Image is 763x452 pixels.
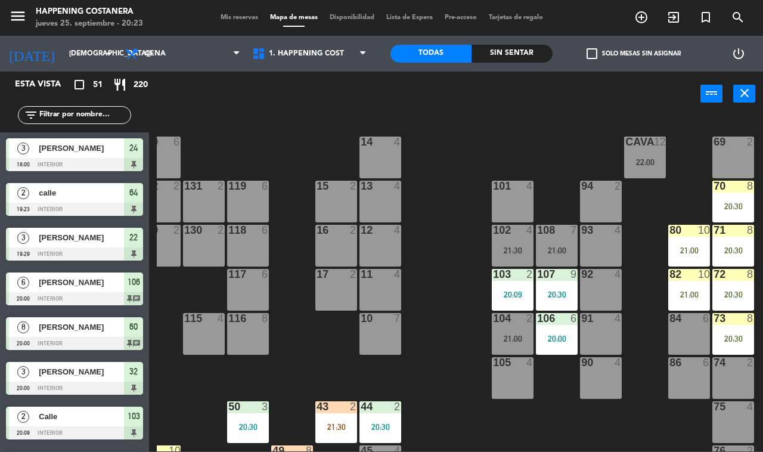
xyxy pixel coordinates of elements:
[17,187,29,199] span: 2
[587,48,681,59] label: Solo mesas sin asignar
[581,357,582,368] div: 90
[669,313,670,324] div: 84
[634,10,649,24] i: add_circle_outline
[262,401,269,412] div: 3
[113,78,127,92] i: restaurant
[72,78,86,92] i: crop_square
[129,141,138,155] span: 24
[93,78,103,92] span: 51
[536,335,578,343] div: 20:00
[350,401,357,412] div: 2
[581,313,582,324] div: 91
[526,225,534,236] div: 4
[654,137,666,147] div: 12
[581,225,582,236] div: 93
[526,313,534,324] div: 2
[668,246,710,255] div: 21:00
[218,313,225,324] div: 4
[570,269,578,280] div: 9
[228,181,229,191] div: 119
[39,231,124,244] span: [PERSON_NAME]
[669,357,670,368] div: 86
[439,14,483,21] span: Pre-acceso
[17,366,29,378] span: 3
[24,108,38,122] i: filter_list
[526,181,534,191] div: 4
[315,423,357,431] div: 21:30
[262,313,269,324] div: 8
[703,357,710,368] div: 6
[747,137,754,147] div: 2
[350,181,357,191] div: 2
[184,313,185,324] div: 115
[615,181,622,191] div: 2
[39,142,124,154] span: [PERSON_NAME]
[38,109,131,122] input: Filtrar por nombre...
[215,14,264,21] span: Mis reservas
[615,357,622,368] div: 4
[700,85,722,103] button: power_input
[731,47,746,61] i: power_settings_new
[587,48,597,59] span: check_box_outline_blank
[394,137,401,147] div: 4
[262,181,269,191] div: 6
[17,321,29,333] span: 8
[145,49,166,58] span: Cena
[17,411,29,423] span: 2
[570,313,578,324] div: 6
[712,290,754,299] div: 20:30
[359,423,401,431] div: 20:30
[493,313,494,324] div: 104
[262,269,269,280] div: 6
[703,313,710,324] div: 6
[129,364,138,379] span: 32
[699,10,713,24] i: turned_in_not
[669,269,670,280] div: 82
[17,277,29,289] span: 6
[36,18,143,30] div: jueves 25. septiembre - 20:23
[264,14,324,21] span: Mapa de mesas
[472,45,553,63] div: Sin sentar
[36,6,143,18] div: Happening Costanera
[669,225,670,236] div: 80
[733,85,755,103] button: close
[218,225,225,236] div: 2
[570,225,578,236] div: 7
[173,137,181,147] div: 6
[492,290,534,299] div: 20:09
[666,10,681,24] i: exit_to_app
[17,143,29,154] span: 3
[350,269,357,280] div: 2
[698,225,710,236] div: 10
[615,225,622,236] div: 4
[536,246,578,255] div: 21:00
[526,357,534,368] div: 4
[712,335,754,343] div: 20:30
[184,181,185,191] div: 131
[747,313,754,324] div: 8
[102,47,116,61] i: arrow_drop_down
[134,78,148,92] span: 220
[390,45,472,63] div: Todas
[394,269,401,280] div: 4
[39,276,124,289] span: [PERSON_NAME]
[625,137,626,147] div: CAVA
[615,269,622,280] div: 4
[228,269,229,280] div: 117
[581,269,582,280] div: 92
[737,86,752,100] i: close
[581,181,582,191] div: 94
[747,401,754,412] div: 4
[712,202,754,210] div: 20:30
[39,187,124,199] span: calle
[380,14,439,21] span: Lista de Espera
